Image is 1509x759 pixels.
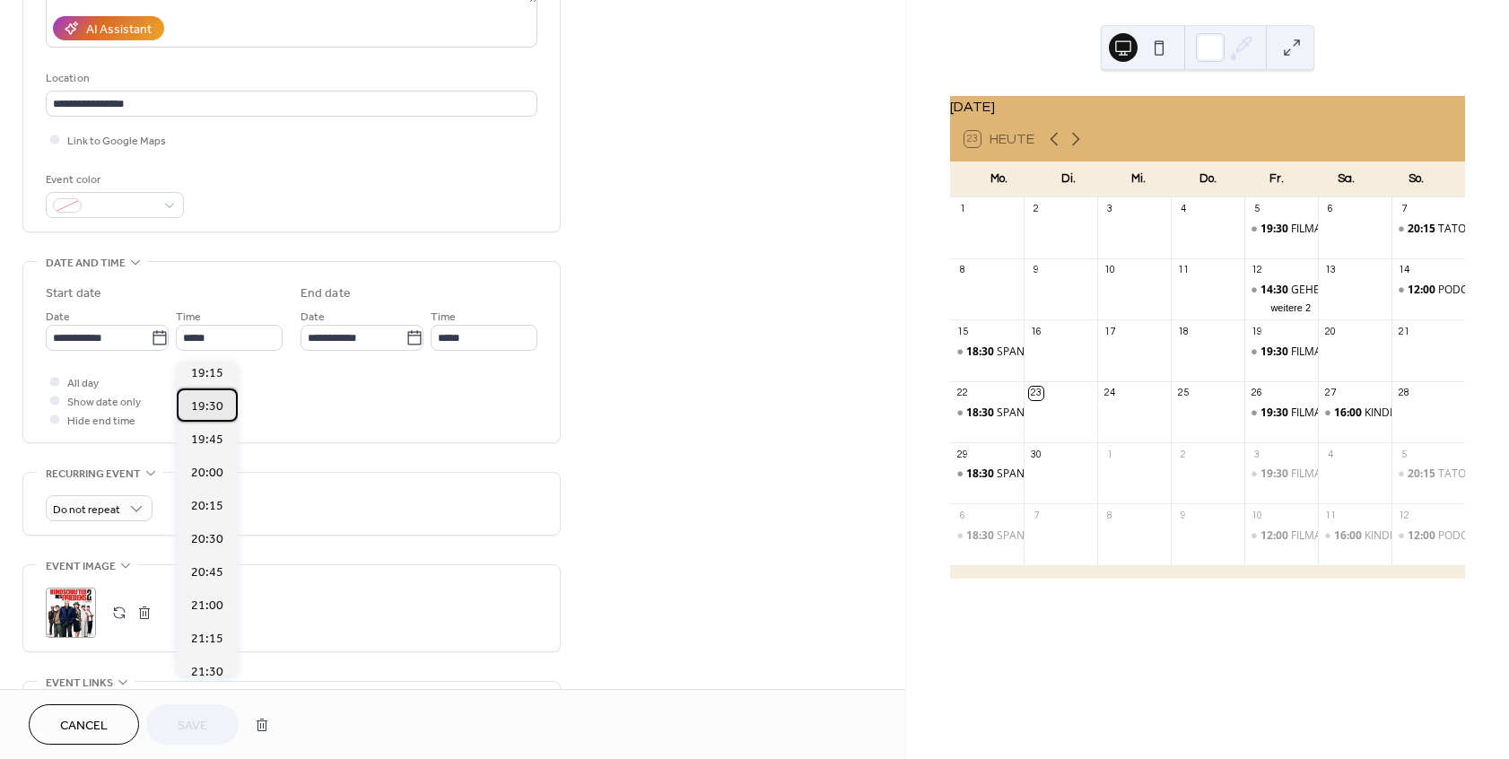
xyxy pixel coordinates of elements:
div: 27 [1323,387,1337,400]
div: SPANISCH A1 AB LEKTION 1 [950,528,1024,544]
div: SPANISCH A1 AB LEKTION 1 [950,345,1024,360]
div: 26 [1250,387,1263,400]
div: 25 [1176,387,1190,400]
div: KINDERKINO [1365,406,1427,421]
div: 23 [1029,387,1042,400]
span: 20:00 [191,464,223,483]
div: SPANISCH A1 AB LEKTION 1 [997,406,1137,421]
button: Cancel [29,704,139,745]
span: 18:30 [966,467,997,482]
span: Do not repeat [53,500,120,520]
div: 20 [1323,325,1337,338]
button: weitere 2 [1263,299,1318,314]
div: 9 [1176,509,1190,522]
span: Time [176,308,201,327]
div: Start date [46,284,101,303]
div: 17 [1103,325,1116,338]
div: SPANISCH A1 AB LEKTION 1 [950,406,1024,421]
div: Mi. [1103,161,1173,197]
div: 5 [1250,203,1263,216]
div: SPANISCH A1 AB LEKTION 1 [950,467,1024,482]
div: 6 [955,509,969,522]
div: 2 [1029,203,1042,216]
div: SPANISCH A1 AB LEKTION 1 [997,528,1137,544]
div: 10 [1103,264,1116,277]
div: 5 [1397,448,1410,461]
div: ; [46,588,96,638]
div: 30 [1029,448,1042,461]
div: Do. [1173,161,1242,197]
span: 12:00 [1260,528,1291,544]
span: 19:30 [1260,406,1291,421]
span: Date and time [46,254,126,273]
span: 18:30 [966,528,997,544]
span: Time [431,308,456,327]
span: 16:00 [1334,406,1365,421]
span: 20:15 [191,497,223,516]
div: PODCAST LIVE [1391,528,1465,544]
span: 19:30 [1260,467,1291,482]
span: 19:30 [1260,222,1291,237]
div: SPANISCH A1 AB LEKTION 1 [997,345,1137,360]
div: 8 [1103,509,1116,522]
span: 21:00 [191,597,223,615]
span: 19:30 [191,397,223,416]
div: 6 [1323,203,1337,216]
div: FILMABEND: WENN DER HERBST NAHT [1244,406,1318,421]
span: 18:30 [966,406,997,421]
div: TATORT: GEMEINSAM SEHEN - GEMEINSAM ERMITTELN [1391,222,1465,237]
div: 13 [1323,264,1337,277]
div: 22 [955,387,969,400]
span: 19:45 [191,431,223,449]
div: Sa. [1312,161,1381,197]
div: 15 [955,325,969,338]
div: Mo. [964,161,1034,197]
button: AI Assistant [53,16,164,40]
div: 14 [1397,264,1410,277]
span: 21:15 [191,630,223,649]
span: Show date only [67,393,141,412]
div: SPANISCH A1 AB LEKTION 1 [997,467,1137,482]
div: 12 [1250,264,1263,277]
div: 11 [1176,264,1190,277]
div: GEHEISCHNISTAG: PAULETTE- EIN NEUER DEALER IST IN DER STADT [1244,283,1318,298]
div: [DATE] [950,96,1465,118]
div: 1 [1103,448,1116,461]
span: Date [46,308,70,327]
div: FILMABEND: DIE SCHÖNSTE ZEIT UNSERES LEBENS [1244,222,1318,237]
span: Cancel [60,717,108,736]
div: 16 [1029,325,1042,338]
div: Event color [46,170,180,189]
div: 4 [1323,448,1337,461]
div: KINDERKINO [1365,528,1427,544]
div: 8 [955,264,969,277]
div: 4 [1176,203,1190,216]
span: 18:30 [966,345,997,360]
span: 16:00 [1334,528,1365,544]
span: Date [301,308,325,327]
div: 7 [1397,203,1410,216]
div: KINDERKINO [1318,406,1391,421]
span: 21:30 [191,663,223,682]
span: 20:45 [191,563,223,582]
div: So. [1382,161,1451,197]
span: 12:00 [1408,283,1438,298]
div: 12 [1397,509,1410,522]
div: PODCAST LIVE [1391,283,1465,298]
span: 19:30 [1260,345,1291,360]
div: End date [301,284,351,303]
div: FILMABEND: WILDE MAUS [1291,345,1423,360]
div: 3 [1103,203,1116,216]
span: Recurring event [46,465,141,484]
div: 24 [1103,387,1116,400]
span: 20:30 [191,530,223,549]
span: 14:30 [1260,283,1291,298]
span: Event links [46,674,113,693]
div: FILMABEND: WILDE MAUS [1244,345,1318,360]
div: 10 [1250,509,1263,522]
div: 29 [955,448,969,461]
span: 19:15 [191,364,223,383]
span: 20:15 [1408,467,1438,482]
div: 11 [1323,509,1337,522]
